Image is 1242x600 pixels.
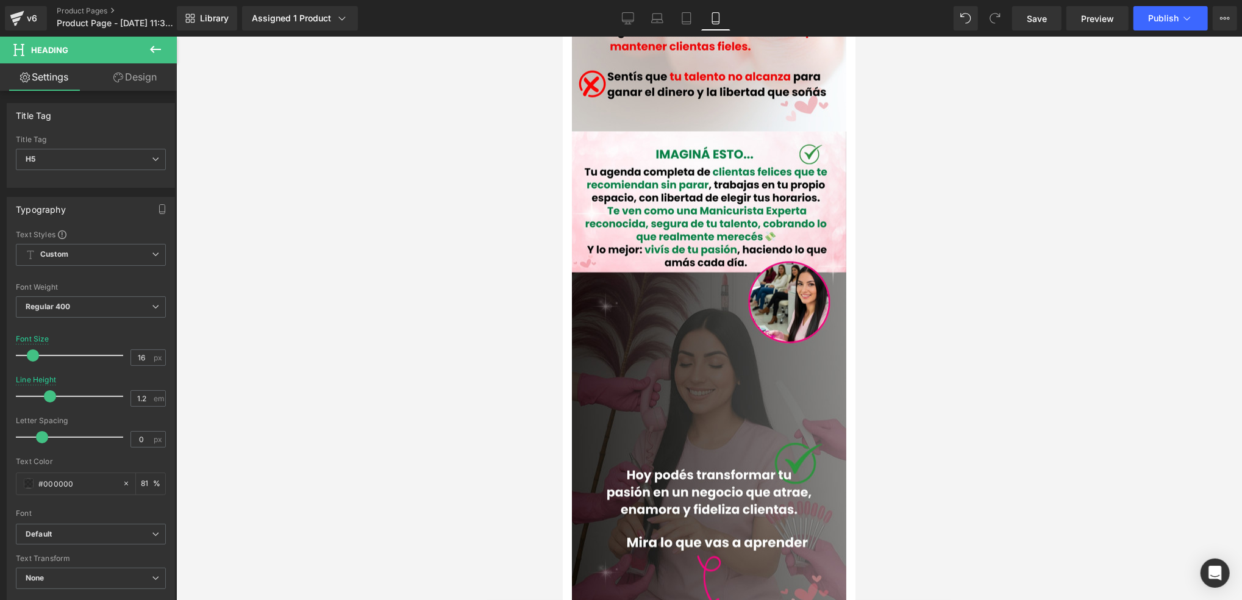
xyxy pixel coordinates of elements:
[1148,13,1179,23] span: Publish
[643,6,672,30] a: Laptop
[613,6,643,30] a: Desktop
[1066,6,1129,30] a: Preview
[16,457,166,466] div: Text Color
[200,13,229,24] span: Library
[91,63,179,91] a: Design
[26,573,45,582] b: None
[1201,559,1230,588] div: Open Intercom Messenger
[154,395,164,402] span: em
[57,18,174,28] span: Product Page - [DATE] 11:38:37
[16,376,56,384] div: Line Height
[26,302,71,311] b: Regular 400
[154,435,164,443] span: px
[16,283,166,291] div: Font Weight
[1133,6,1208,30] button: Publish
[38,477,116,490] input: Color
[1027,12,1047,25] span: Save
[16,509,166,518] div: Font
[16,416,166,425] div: Letter Spacing
[16,229,166,239] div: Text Styles
[1081,12,1114,25] span: Preview
[983,6,1007,30] button: Redo
[701,6,730,30] a: Mobile
[24,10,40,26] div: v6
[154,354,164,362] span: px
[16,554,166,563] div: Text Transform
[16,335,49,343] div: Font Size
[672,6,701,30] a: Tablet
[136,473,165,495] div: %
[26,529,52,540] i: Default
[177,6,237,30] a: New Library
[26,154,35,163] b: H5
[954,6,978,30] button: Undo
[5,6,47,30] a: v6
[16,135,166,144] div: Title Tag
[57,6,197,16] a: Product Pages
[252,12,348,24] div: Assigned 1 Product
[31,45,68,55] span: Heading
[16,198,66,215] div: Typography
[16,104,52,121] div: Title Tag
[1213,6,1237,30] button: More
[40,249,68,260] b: Custom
